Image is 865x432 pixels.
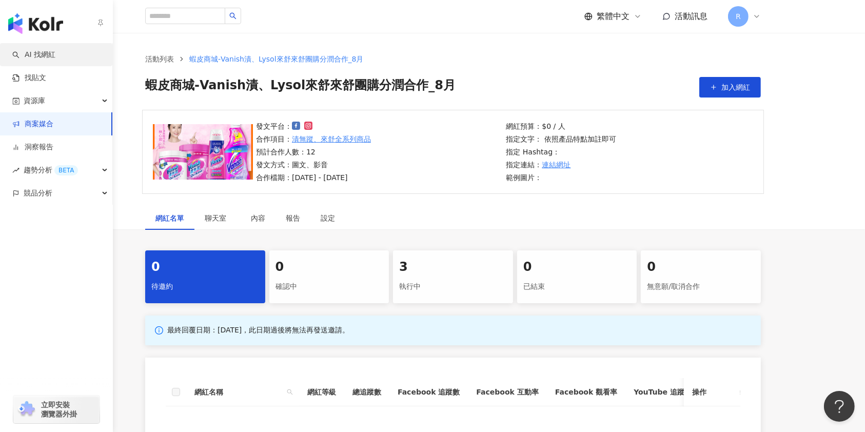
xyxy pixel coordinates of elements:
[256,146,371,158] p: 預計合作人數：12
[153,325,165,336] span: info-circle
[229,12,237,19] span: search
[468,378,546,406] th: Facebook 互動率
[321,212,335,224] div: 設定
[389,378,468,406] th: Facebook 追蹤數
[285,384,295,400] span: search
[12,167,19,174] span: rise
[675,11,707,21] span: 活動訊息
[151,278,259,296] div: 待邀約
[506,121,616,132] p: 網紅預算：$0 / 人
[506,159,616,170] p: 指定連結：
[143,53,176,65] a: 活動列表
[597,11,630,22] span: 繁體中文
[256,133,371,145] p: 合作項目：
[8,13,63,34] img: logo
[647,278,755,296] div: 無意願/取消合作
[189,55,364,63] span: 蝦皮商城-Vanish漬、Lysol來舒來舒團購分潤合作_8月
[506,172,616,183] p: 範例圖片：
[16,401,36,418] img: chrome extension
[344,378,389,406] th: 總追蹤數
[13,396,100,423] a: chrome extension立即安裝 瀏覽器外掛
[151,259,259,276] div: 0
[523,278,631,296] div: 已結束
[12,73,46,83] a: 找貼文
[251,212,265,224] div: 內容
[399,278,507,296] div: 執行中
[506,133,616,145] p: 指定文字： 依照產品特點加註即可
[41,400,77,419] span: 立即安裝 瀏覽器外掛
[256,121,371,132] p: 發文平台：
[167,325,349,336] p: 最終回覆日期：[DATE]，此日期過後將無法再發送邀請。
[24,159,78,182] span: 趨勢分析
[647,259,755,276] div: 0
[824,391,855,422] iframe: Help Scout Beacon - Open
[12,119,53,129] a: 商案媒合
[205,214,230,222] span: 聊天室
[292,133,371,145] a: 漬無蹤、來舒全系列商品
[153,124,253,180] img: 漬無蹤、來舒全系列商品
[625,378,700,406] th: YouTube 追蹤數
[54,165,78,175] div: BETA
[256,159,371,170] p: 發文方式：圖文、影音
[506,146,616,158] p: 指定 Hashtag：
[24,89,45,112] span: 資源庫
[256,172,371,183] p: 合作檔期：[DATE] - [DATE]
[155,212,184,224] div: 網紅名單
[287,389,293,395] span: search
[547,378,625,406] th: Facebook 觀看率
[399,259,507,276] div: 3
[736,11,741,22] span: R
[299,378,344,406] th: 網紅等級
[276,259,383,276] div: 0
[24,182,52,205] span: 競品分析
[721,83,750,91] span: 加入網紅
[699,77,761,97] button: 加入網紅
[276,278,383,296] div: 確認中
[684,378,740,406] th: 操作
[523,259,631,276] div: 0
[12,50,55,60] a: searchAI 找網紅
[286,212,300,224] div: 報告
[12,142,53,152] a: 洞察報告
[542,159,571,170] a: 連結網址
[145,77,456,97] span: 蝦皮商城-Vanish漬、Lysol來舒來舒團購分潤合作_8月
[194,386,283,398] span: 網紅名稱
